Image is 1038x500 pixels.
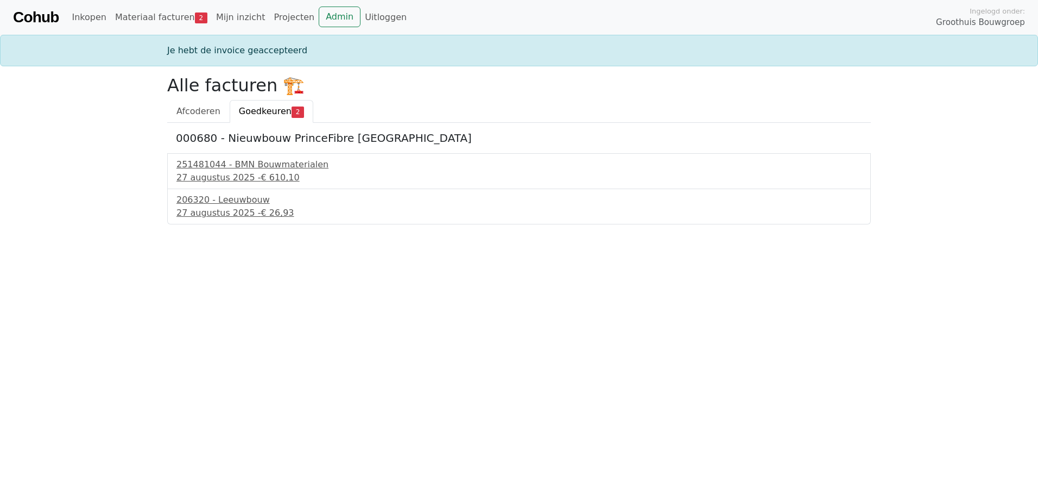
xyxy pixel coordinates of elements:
[176,193,862,220] a: 206320 - Leeuwbouw27 augustus 2025 -€ 26,93
[176,132,862,145] h5: 000680 - Nieuwbouw PrinceFibre [GEOGRAPHIC_DATA]
[319,7,360,27] a: Admin
[13,4,59,30] a: Cohub
[167,100,230,123] a: Afcoderen
[176,106,220,116] span: Afcoderen
[67,7,110,28] a: Inkopen
[167,75,871,96] h2: Alle facturen 🏗️
[212,7,270,28] a: Mijn inzicht
[292,107,304,117] span: 2
[239,106,292,116] span: Goedkeuren
[176,171,862,184] div: 27 augustus 2025 -
[176,207,862,220] div: 27 augustus 2025 -
[269,7,319,28] a: Projecten
[261,208,294,218] span: € 26,93
[176,158,862,171] div: 251481044 - BMN Bouwmaterialen
[176,193,862,207] div: 206320 - Leeuwbouw
[176,158,862,184] a: 251481044 - BMN Bouwmaterialen27 augustus 2025 -€ 610,10
[261,172,299,183] span: € 610,10
[111,7,212,28] a: Materiaal facturen2
[970,6,1025,16] span: Ingelogd onder:
[195,12,207,23] span: 2
[936,16,1025,29] span: Groothuis Bouwgroep
[230,100,313,123] a: Goedkeuren2
[360,7,411,28] a: Uitloggen
[161,44,877,57] div: Je hebt de invoice geaccepteerd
